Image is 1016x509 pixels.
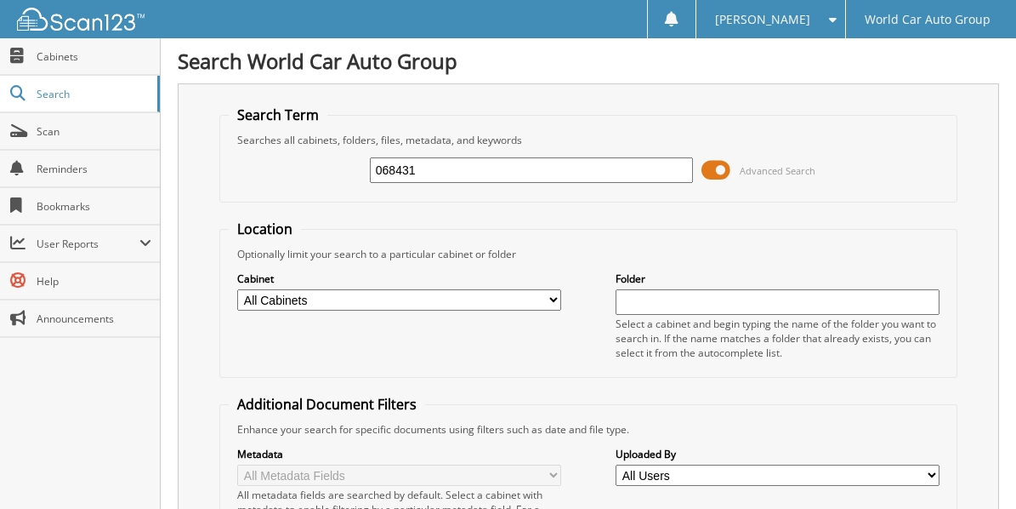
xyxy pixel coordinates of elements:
label: Metadata [237,447,560,461]
img: scan123-logo-white.svg [17,8,145,31]
label: Folder [616,272,939,286]
span: Help [37,274,151,289]
legend: Additional Document Filters [229,395,425,414]
span: Advanced Search [740,164,815,177]
legend: Location [229,220,301,238]
span: Search [37,87,149,101]
div: Searches all cabinets, folders, files, metadata, and keywords [229,133,947,147]
label: Uploaded By [616,447,939,461]
span: Bookmarks [37,199,151,214]
span: [PERSON_NAME] [715,14,810,25]
div: Select a cabinet and begin typing the name of the folder you want to search in. If the name match... [616,317,939,360]
h1: Search World Car Auto Group [178,47,999,75]
span: Announcements [37,312,151,326]
span: Scan [37,124,151,139]
div: Optionally limit your search to a particular cabinet or folder [229,247,947,261]
span: World Car Auto Group [865,14,990,25]
label: Cabinet [237,272,560,286]
legend: Search Term [229,106,327,124]
span: Cabinets [37,49,151,64]
span: Reminders [37,162,151,176]
div: Enhance your search for specific documents using filters such as date and file type. [229,422,947,437]
span: User Reports [37,237,139,251]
